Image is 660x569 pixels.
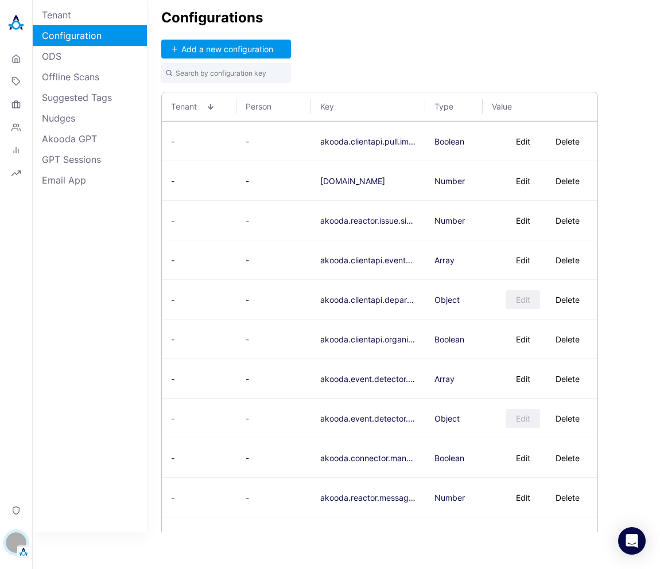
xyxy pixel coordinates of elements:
a: Tenant [33,5,147,25]
th: Key [311,92,425,121]
a: ODS [33,46,147,67]
a: Offline Scans [33,67,147,87]
span: Person [246,102,281,111]
a: Nudges [33,108,147,128]
span: Tenant [171,102,207,111]
img: Tenant Logo [18,546,29,558]
button: ETenant Logo [5,528,28,558]
div: Open Intercom Messenger [618,527,646,555]
th: Value [483,92,597,121]
span: Key [320,102,408,111]
th: Type [425,92,483,121]
a: Akooda GPT [33,128,147,149]
img: Akooda Logo [5,11,28,34]
div: E [6,532,26,553]
a: Email App [33,170,147,190]
th: Person [236,92,311,121]
a: Configuration [33,25,147,46]
a: Suggested Tags [33,87,147,108]
a: GPT Sessions [33,149,147,170]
